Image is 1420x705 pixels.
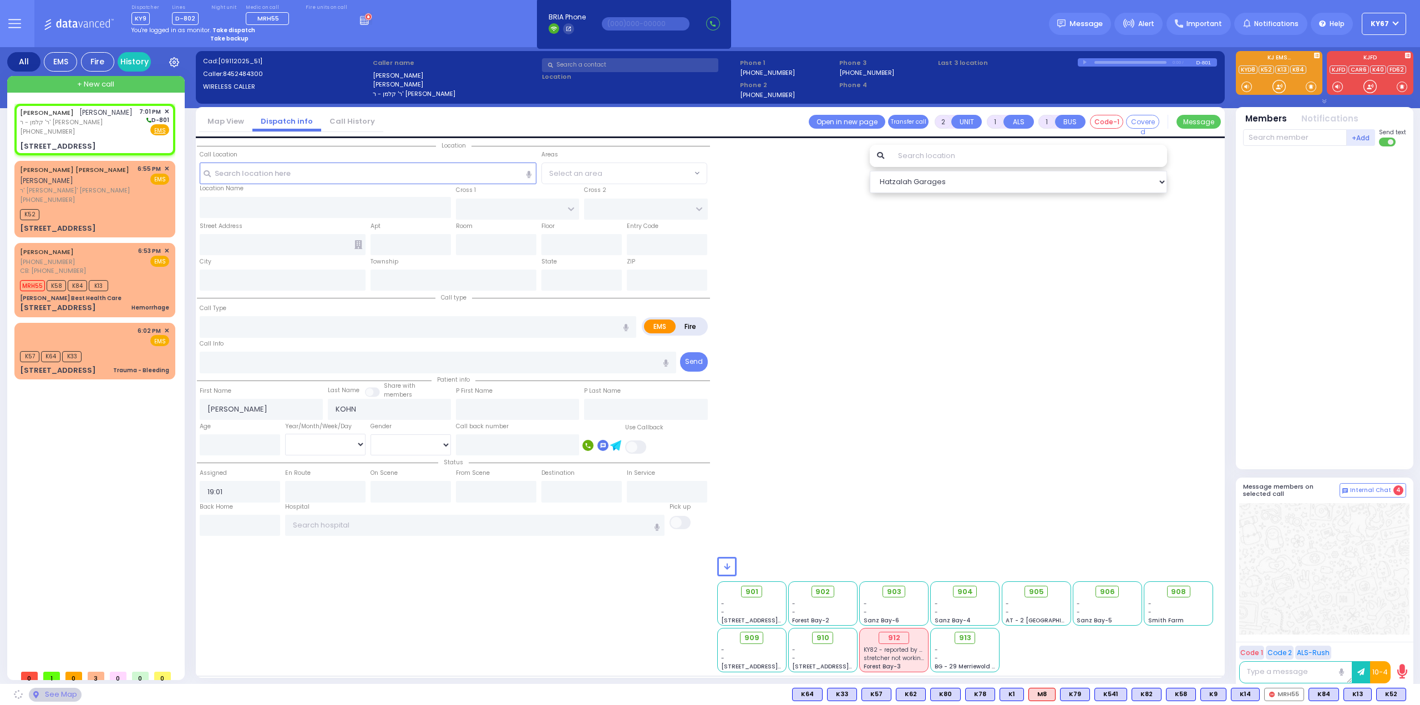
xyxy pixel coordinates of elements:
[203,69,369,79] label: Caller:
[549,168,602,179] span: Select an area
[792,600,795,608] span: -
[1343,688,1372,701] div: K13
[164,326,169,336] span: ✕
[827,688,857,701] div: BLS
[65,672,82,680] span: 0
[131,303,169,312] div: Hemorrhage
[1028,688,1056,701] div: ALS KJ
[1340,483,1406,498] button: Internal Chat 4
[1148,608,1152,616] span: -
[935,662,997,671] span: BG - 29 Merriewold S.
[930,688,961,701] div: BLS
[1186,19,1222,29] span: Important
[200,387,231,395] label: First Name
[721,654,724,662] span: -
[1006,600,1009,608] span: -
[20,118,133,127] span: ר' קלמן - ר' [PERSON_NAME]
[891,145,1168,167] input: Search location
[203,82,369,92] label: WIRELESS CALLER
[20,209,39,220] span: K52
[1290,65,1306,74] a: K84
[29,688,81,702] div: See map
[879,632,909,644] div: 912
[150,335,169,346] span: EMS
[1166,688,1196,701] div: K58
[864,662,901,671] span: Forest Bay-3
[1132,688,1162,701] div: BLS
[1077,616,1112,625] span: Sanz Bay-5
[888,115,929,129] button: Transfer call
[584,186,606,195] label: Cross 2
[373,89,539,99] label: ר' קלמן - ר' [PERSON_NAME]
[384,382,415,390] small: Share with
[1200,688,1226,701] div: BLS
[1243,129,1347,146] input: Search member
[154,672,171,680] span: 0
[371,257,398,266] label: Township
[88,672,104,680] span: 3
[721,662,826,671] span: [STREET_ADDRESS][PERSON_NAME]
[211,4,236,11] label: Night unit
[285,422,366,431] div: Year/Month/Week/Day
[815,586,830,597] span: 902
[200,304,226,313] label: Call Type
[285,503,310,511] label: Hospital
[1387,65,1406,74] a: FD62
[1371,19,1389,29] span: KY67
[138,247,161,255] span: 6:53 PM
[744,632,759,643] span: 909
[81,52,114,72] div: Fire
[938,58,1078,68] label: Last 3 location
[164,164,169,174] span: ✕
[1295,646,1331,660] button: ALS-Rush
[1348,65,1369,74] a: CAR6
[670,503,691,511] label: Pick up
[218,57,262,65] span: [09112025_51]
[20,294,121,302] div: [PERSON_NAME] Best Health Care
[627,257,635,266] label: ZIP
[721,608,724,616] span: -
[438,458,469,466] span: Status
[150,174,169,185] span: EMS
[1269,692,1275,697] img: red-radio-icon.svg
[792,654,795,662] span: -
[951,115,982,129] button: UNIT
[285,469,311,478] label: En Route
[68,280,87,291] span: K84
[257,14,279,23] span: MRH55
[809,115,885,129] a: Open in new page
[139,108,161,116] span: 7:01 PM
[792,608,795,616] span: -
[839,58,935,68] span: Phone 3
[1028,688,1056,701] div: M8
[354,240,362,249] span: Other building occupants
[1343,688,1372,701] div: BLS
[246,4,293,11] label: Medic on call
[20,247,74,256] a: [PERSON_NAME]
[132,672,149,680] span: 0
[1259,65,1274,74] a: K52
[1069,18,1103,29] span: Message
[1077,600,1080,608] span: -
[1166,688,1196,701] div: BLS
[792,688,823,701] div: K64
[1090,115,1123,129] button: Code-1
[1243,483,1340,498] h5: Message members on selected call
[252,116,321,126] a: Dispatch info
[1057,19,1066,28] img: message.svg
[44,52,77,72] div: EMS
[79,108,133,117] span: [PERSON_NAME]
[41,351,60,362] span: K64
[1100,586,1115,597] span: 906
[584,387,621,395] label: P Last Name
[118,52,151,72] a: History
[935,608,938,616] span: -
[285,515,665,536] input: Search hospital
[210,34,248,43] strong: Take backup
[1254,19,1299,29] span: Notifications
[1301,113,1358,125] button: Notifications
[21,672,38,680] span: 0
[131,4,159,11] label: Dispatcher
[1342,488,1348,494] img: comment-alt.png
[373,71,539,80] label: [PERSON_NAME]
